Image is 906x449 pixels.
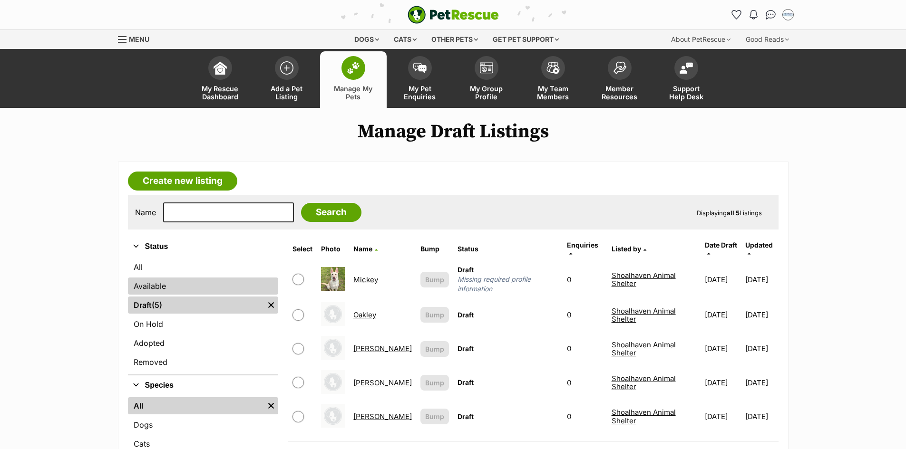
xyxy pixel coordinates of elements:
span: Support Help Desk [665,85,708,101]
span: Displaying Listings [697,209,762,217]
span: Name [353,245,372,253]
a: Create new listing [128,172,237,191]
a: On Hold [128,315,279,333]
a: Enquiries [567,241,598,257]
a: Listed by [612,245,646,253]
a: My Group Profile [453,51,520,108]
span: Draft [458,311,474,319]
a: Add a Pet Listing [253,51,320,108]
span: Bump [425,310,444,320]
a: Available [128,277,279,295]
img: logo-e224e6f780fb5917bec1dbf3a21bbac754714ae5b6737aabdf751b685950b380.svg [408,6,499,24]
img: Owen [321,404,345,428]
span: Draft [458,378,474,386]
td: 0 [563,400,607,433]
img: team-members-icon-5396bd8760b3fe7c0b43da4ab00e1e3bb1a5d9ba89233759b79545d2d3fc5d0d.svg [546,62,560,74]
a: Menu [118,30,156,47]
div: Other pets [425,30,485,49]
a: My Pet Enquiries [387,51,453,108]
div: Cats [387,30,423,49]
th: Select [289,238,316,260]
input: Search [301,203,361,222]
img: member-resources-icon-8e73f808a243e03378d46382f2149f9095a855e16c252ad45f914b54edf8863c.svg [613,61,626,74]
a: Shoalhaven Animal Shelter [612,340,676,357]
td: [DATE] [745,261,778,297]
a: [PERSON_NAME] [353,344,412,353]
a: Remove filter [264,296,278,314]
td: 0 [563,261,607,297]
th: Bump [417,238,453,260]
a: Shoalhaven Animal Shelter [612,374,676,391]
img: pet-enquiries-icon-7e3ad2cf08bfb03b45e93fb7055b45f3efa6380592205ae92323e6603595dc1f.svg [413,63,427,73]
a: Updated [745,241,773,257]
th: Status [454,238,562,260]
td: [DATE] [701,400,744,433]
img: dashboard-icon-eb2f2d2d3e046f16d808141f083e7271f6b2e854fb5c12c21221c1fb7104beca.svg [214,61,227,75]
img: notifications-46538b983faf8c2785f20acdc204bb7945ddae34d4c08c2a6579f10ce5e182be.svg [750,10,757,19]
a: Date Draft [705,241,737,257]
td: [DATE] [745,332,778,365]
img: group-profile-icon-3fa3cf56718a62981997c0bc7e787c4b2cf8bcc04b72c1350f741eb67cf2f40e.svg [480,62,493,74]
span: Manage My Pets [332,85,375,101]
button: Species [128,379,279,392]
label: Name [135,208,156,217]
button: Bump [420,409,449,424]
a: Shoalhaven Animal Shelter [612,408,676,425]
img: manage-my-pets-icon-02211641906a0b7f246fdf0571729dbe1e7629f14944591b6c1af311fb30b64b.svg [347,62,360,74]
img: Oakley [321,302,345,326]
span: Bump [425,344,444,354]
span: My Group Profile [465,85,508,101]
a: Member Resources [586,51,653,108]
td: 0 [563,298,607,331]
th: Photo [317,238,349,260]
a: Adopted [128,334,279,352]
a: Draft [128,296,264,314]
a: My Rescue Dashboard [187,51,253,108]
a: Shoalhaven Animal Shelter [612,306,676,324]
span: My Pet Enquiries [399,85,441,101]
span: Draft [458,266,474,274]
div: Dogs [348,30,386,49]
a: Support Help Desk [653,51,720,108]
a: PetRescue [408,6,499,24]
img: add-pet-listing-icon-0afa8454b4691262ce3f59096e99ab1cd57d4a30225e0717b998d2c9b9846f56.svg [280,61,293,75]
span: Menu [129,35,149,43]
a: Conversations [763,7,779,22]
span: My Rescue Dashboard [199,85,242,101]
span: translation missing: en.admin.listings.index.attributes.enquiries [567,241,598,249]
button: Status [128,240,279,253]
span: Add a Pet Listing [265,85,308,101]
span: (5) [152,299,162,311]
a: [PERSON_NAME] [353,378,412,387]
a: Manage My Pets [320,51,387,108]
div: Good Reads [739,30,796,49]
span: Draft [458,412,474,420]
td: [DATE] [701,366,744,399]
td: [DATE] [745,366,778,399]
img: Oswald [321,370,345,394]
span: Bump [425,411,444,421]
ul: Account quick links [729,7,796,22]
a: Removed [128,353,279,371]
span: Bump [425,378,444,388]
a: Dogs [128,416,279,433]
span: Listed by [612,245,641,253]
a: All [128,397,264,414]
span: My Team Members [532,85,575,101]
button: Bump [420,307,449,323]
a: My Team Members [520,51,586,108]
td: [DATE] [701,298,744,331]
td: [DATE] [745,298,778,331]
span: Updated [745,241,773,249]
a: Oakley [353,310,376,319]
span: Member Resources [598,85,641,101]
a: [PERSON_NAME] [353,412,412,421]
span: Bump [425,275,444,285]
td: [DATE] [745,400,778,433]
td: [DATE] [701,261,744,297]
img: chat-41dd97257d64d25036548639549fe6c8038ab92f7586957e7f3b1b290dea8141.svg [766,10,776,19]
div: Get pet support [486,30,565,49]
button: Bump [420,341,449,357]
td: 0 [563,332,607,365]
strong: all 5 [727,209,740,217]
